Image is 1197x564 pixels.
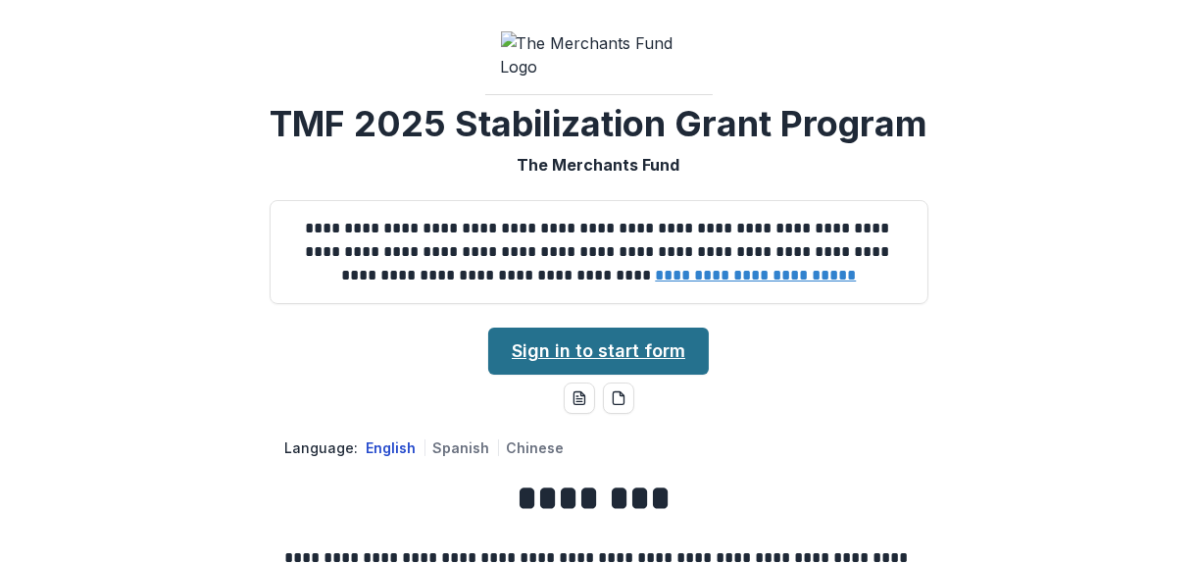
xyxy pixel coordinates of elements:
button: word-download [564,383,595,414]
a: Sign in to start form [488,328,709,375]
p: The Merchants Fund [518,153,680,177]
button: Spanish [433,439,490,456]
h2: TMF 2025 Stabilization Grant Program [270,103,927,145]
button: Chinese [507,439,565,456]
p: Language: [285,437,359,458]
img: The Merchants Fund Logo [501,31,697,78]
button: English [367,439,417,456]
button: pdf-download [603,383,634,414]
